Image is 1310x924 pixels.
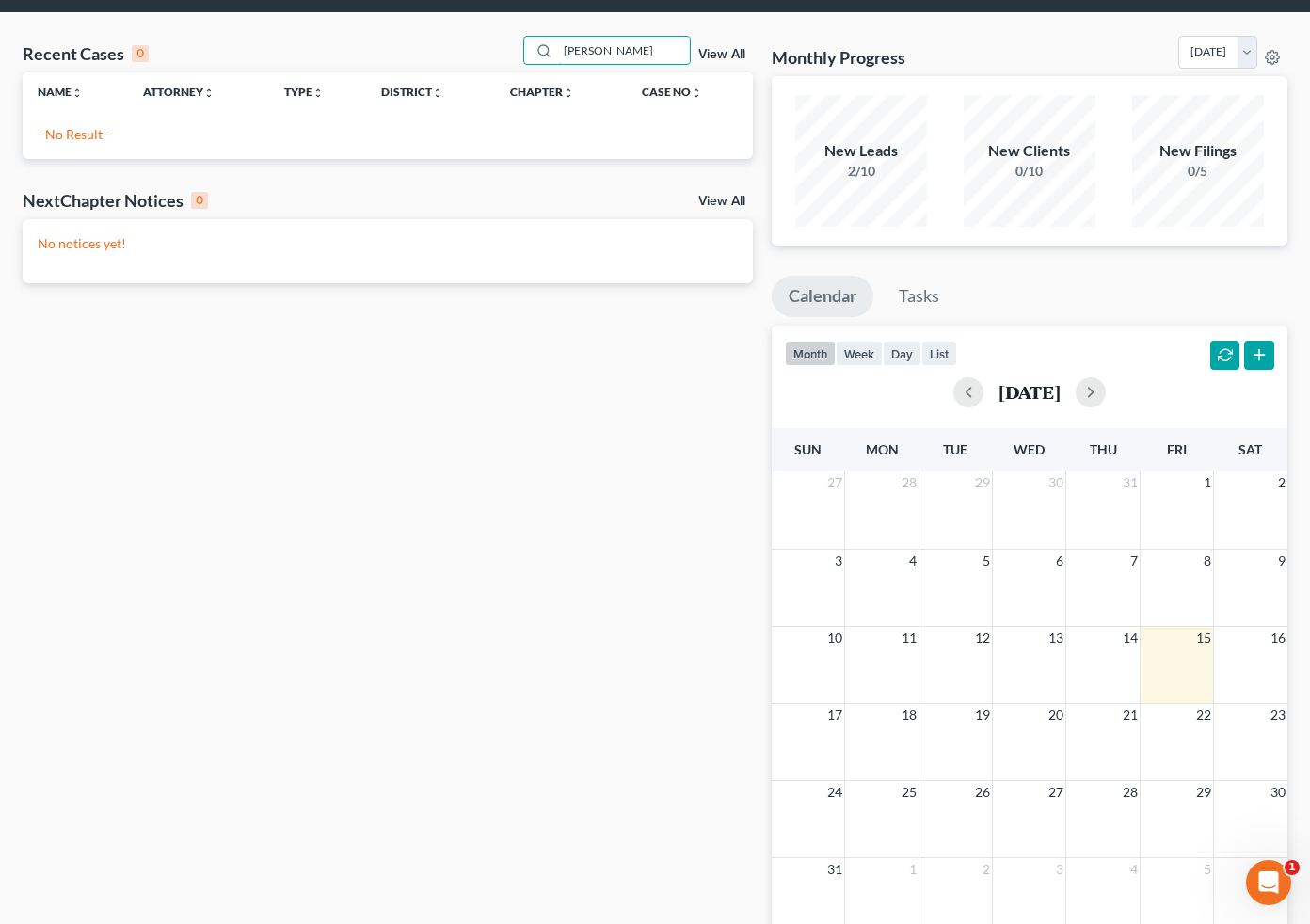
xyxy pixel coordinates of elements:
[1132,140,1264,162] div: New Filings
[698,195,745,208] a: View All
[1246,860,1291,905] iframe: Intercom live chat
[964,140,1095,162] div: New Clients
[866,441,899,457] span: Mon
[1276,550,1287,572] span: 9
[1194,627,1213,649] span: 15
[1269,704,1287,726] span: 23
[1276,471,1287,494] span: 2
[1167,441,1187,457] span: Fri
[900,704,919,726] span: 18
[691,88,702,99] i: unfold_more
[1269,627,1287,649] span: 16
[558,37,690,64] input: Search by name...
[964,162,1095,181] div: 0/10
[825,627,844,649] span: 10
[825,781,844,804] span: 24
[785,341,836,366] button: month
[698,48,745,61] a: View All
[795,140,927,162] div: New Leads
[284,85,324,99] a: Typeunfold_more
[381,85,443,99] a: Districtunfold_more
[1128,550,1140,572] span: 7
[1046,704,1065,726] span: 20
[921,341,957,366] button: list
[203,88,215,99] i: unfold_more
[943,441,967,457] span: Tue
[1276,858,1287,881] span: 6
[72,88,83,99] i: unfold_more
[38,85,83,99] a: Nameunfold_more
[973,781,992,804] span: 26
[900,627,919,649] span: 11
[132,45,149,62] div: 0
[772,46,905,69] h3: Monthly Progress
[907,858,919,881] span: 1
[1046,627,1065,649] span: 13
[1194,781,1213,804] span: 29
[1121,781,1140,804] span: 28
[1054,550,1065,572] span: 6
[883,341,921,366] button: day
[907,550,919,572] span: 4
[23,189,208,212] div: NextChapter Notices
[1128,858,1140,881] span: 4
[1121,627,1140,649] span: 14
[825,858,844,881] span: 31
[1202,550,1213,572] span: 8
[973,704,992,726] span: 19
[1194,704,1213,726] span: 22
[1202,858,1213,881] span: 5
[998,382,1061,402] h2: [DATE]
[1046,471,1065,494] span: 30
[1046,781,1065,804] span: 27
[833,550,844,572] span: 3
[1269,781,1287,804] span: 30
[981,550,992,572] span: 5
[1014,441,1045,457] span: Wed
[1238,441,1262,457] span: Sat
[900,471,919,494] span: 28
[1202,471,1213,494] span: 1
[191,192,208,209] div: 0
[794,441,822,457] span: Sun
[23,42,149,65] div: Recent Cases
[973,471,992,494] span: 29
[563,88,574,99] i: unfold_more
[432,88,443,99] i: unfold_more
[1132,162,1264,181] div: 0/5
[510,85,574,99] a: Chapterunfold_more
[1090,441,1117,457] span: Thu
[38,234,738,253] p: No notices yet!
[1285,860,1300,875] span: 1
[825,704,844,726] span: 17
[143,85,215,99] a: Attorneyunfold_more
[1121,471,1140,494] span: 31
[38,125,738,144] p: - No Result -
[1054,858,1065,881] span: 3
[772,276,873,317] a: Calendar
[642,85,702,99] a: Case Nounfold_more
[882,276,956,317] a: Tasks
[825,471,844,494] span: 27
[1121,704,1140,726] span: 21
[836,341,883,366] button: week
[795,162,927,181] div: 2/10
[900,781,919,804] span: 25
[981,858,992,881] span: 2
[973,627,992,649] span: 12
[312,88,324,99] i: unfold_more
